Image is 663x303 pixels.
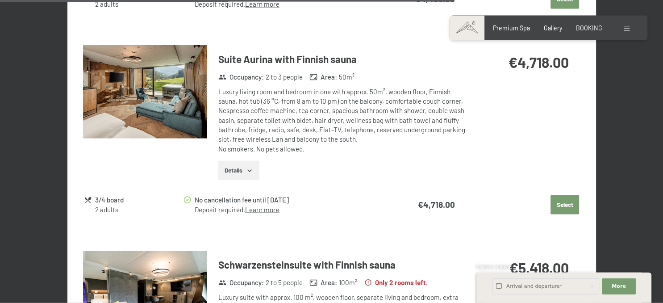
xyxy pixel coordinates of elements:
strong: Area : [309,278,337,287]
strong: Occupancy : [218,278,264,287]
div: 3/4 board [95,195,182,205]
strong: Only 2 rooms left. [364,278,428,287]
img: mss_renderimg.php [83,45,207,139]
div: 2 adults [95,205,182,215]
strong: Area : [309,72,337,82]
a: Gallery [544,24,562,32]
span: 50 m² [339,72,354,82]
span: 2 to 3 people [266,72,303,82]
button: Select [550,195,579,215]
button: More [602,278,636,295]
h3: Suite Aurina with Finnish sauna [218,52,468,66]
strong: €4,718.00 [418,199,455,210]
h3: Schwarzensteinsuite with Finnish sauna [218,258,468,272]
span: 2 to 5 people [266,278,303,287]
div: No cancellation fee until [DATE] [195,195,380,205]
div: Deposit required. [195,205,380,215]
span: More [612,283,626,290]
button: Details [218,161,259,181]
a: BOOKING [576,24,602,32]
strong: €4,718.00 [509,54,569,71]
strong: €5,418.00 [509,259,569,276]
span: Express request [476,264,512,269]
a: Premium Spa [493,24,530,32]
strong: Occupancy : [218,72,264,82]
a: Learn more [245,206,279,214]
div: Luxury living room and bedroom in one with approx. 50m², wooden floor, Finnish sauna, hot tub (36... [218,87,468,154]
span: 100 m² [339,278,357,287]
